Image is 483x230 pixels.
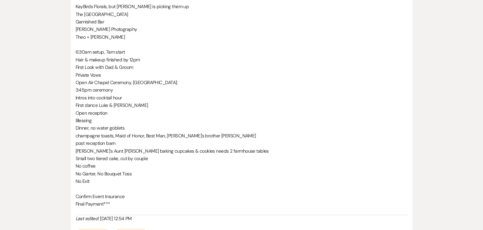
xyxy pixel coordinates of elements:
p: [PERSON_NAME]'s Aunt [PERSON_NAME] baking cupcakes & cookies needs 2 farmhouse tables [76,147,408,155]
p: champagne toasts, Maid of Honor, Best Man, [PERSON_NAME]'s brother [PERSON_NAME] [76,132,408,139]
p: Blessing [76,117,408,124]
p: Confirm Event Insurance [76,193,408,200]
p: Dinner, no water goblets [76,124,408,132]
p: 6:30am setup, 7am start [76,48,408,56]
p: KayBirds Florals, but [PERSON_NAME] is picking them up [76,3,408,10]
p: No Exit [76,177,408,185]
div: [DATE] 12:54 PM [76,215,408,222]
p: No coffee [76,162,408,170]
p: post reception barn [76,139,408,147]
p: 3:45pm ceremony [76,86,408,94]
i: Last edited: [76,215,99,222]
p: First Look with Dad & Groom [76,63,408,71]
p: Final Payment*** [76,200,408,208]
p: No Garter, No Bouquet Toss [76,170,408,177]
p: Open Air Chapel Ceremony, [GEOGRAPHIC_DATA]: [76,79,408,86]
p: Garnished Bar [76,18,408,25]
p: Hair & makeup finished by 12pm [76,56,408,63]
p: The [GEOGRAPHIC_DATA] [76,11,408,18]
p: Theo + [PERSON_NAME] [76,33,408,41]
p: Open reception [76,109,408,117]
p: First dance Luke & [PERSON_NAME] [76,101,408,109]
p: Small two tiered cake, cut by couple [76,155,408,162]
p: Private Vows [76,71,408,79]
p: [PERSON_NAME] Photography [76,25,408,33]
p: Intros into cocktail hour [76,94,408,101]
